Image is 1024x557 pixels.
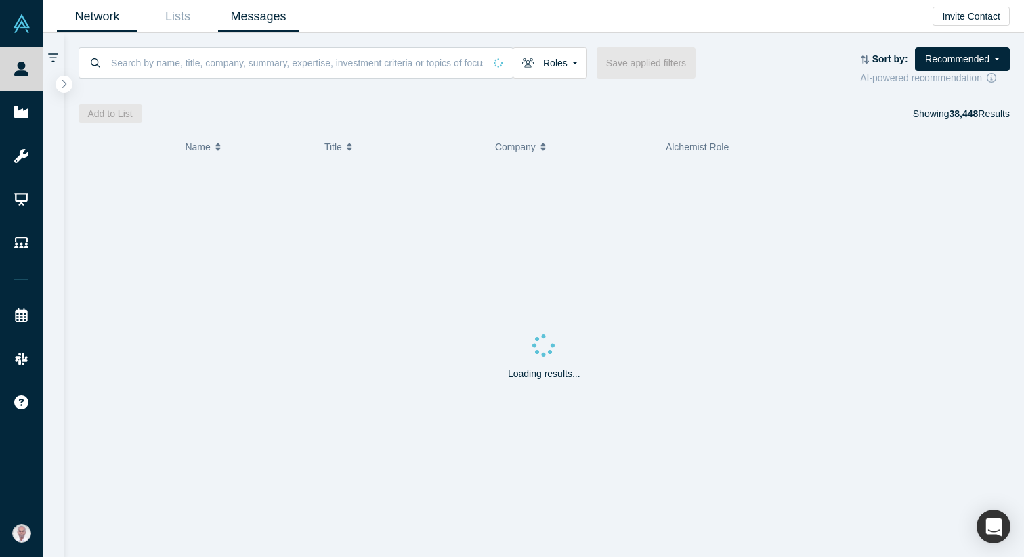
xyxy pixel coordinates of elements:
[79,104,142,123] button: Add to List
[949,108,1010,119] span: Results
[495,133,536,161] span: Company
[185,133,210,161] span: Name
[913,104,1010,123] div: Showing
[218,1,299,32] a: Messages
[933,7,1010,26] button: Invite Contact
[324,133,481,161] button: Title
[915,47,1010,71] button: Recommended
[12,14,31,33] img: Alchemist Vault Logo
[137,1,218,32] a: Lists
[513,47,587,79] button: Roles
[110,47,484,79] input: Search by name, title, company, summary, expertise, investment criteria or topics of focus
[597,47,696,79] button: Save applied filters
[860,71,1010,85] div: AI-powered recommendation
[949,108,978,119] strong: 38,448
[185,133,310,161] button: Name
[324,133,342,161] span: Title
[495,133,652,161] button: Company
[872,53,908,64] strong: Sort by:
[12,524,31,543] img: Vetri Venthan Elango's Account
[57,1,137,32] a: Network
[666,141,729,152] span: Alchemist Role
[508,367,580,381] p: Loading results...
